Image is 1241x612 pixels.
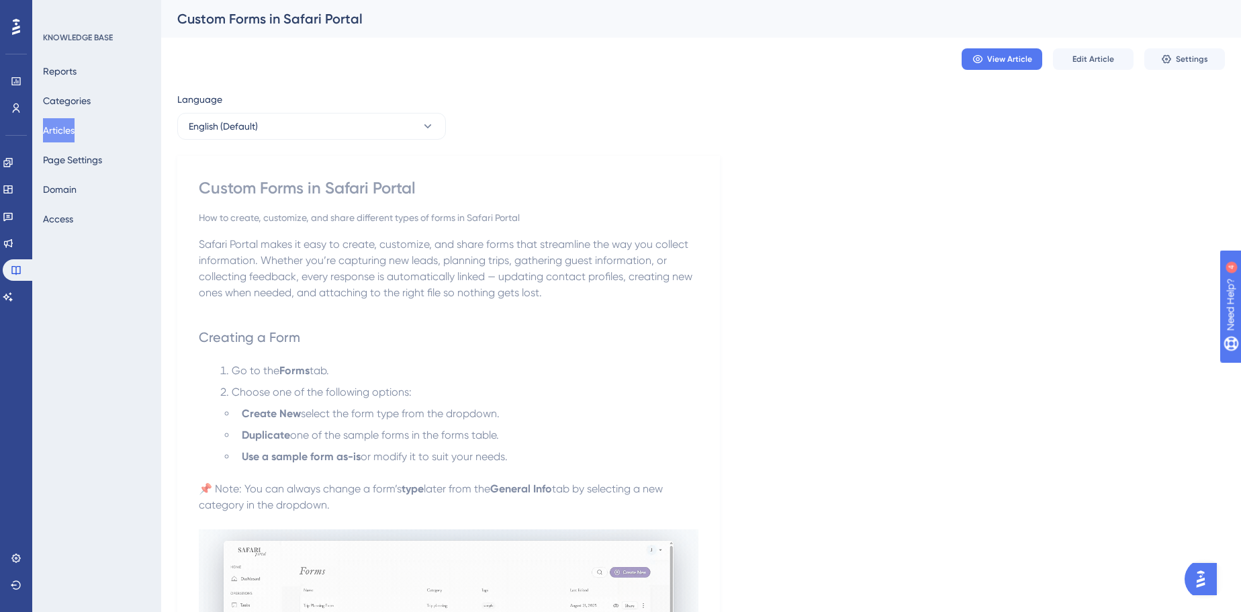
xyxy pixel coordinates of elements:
span: Settings [1176,54,1208,64]
iframe: UserGuiding AI Assistant Launcher [1185,559,1225,599]
span: Go to the [232,364,279,377]
strong: type [402,482,424,495]
button: Reports [43,59,77,83]
span: or modify it to suit your needs. [361,450,508,463]
span: Choose one of the following options: [232,386,412,398]
button: Page Settings [43,148,102,172]
div: Custom Forms in Safari Portal [199,177,698,199]
span: Edit Article [1072,54,1114,64]
div: Custom Forms in Safari Portal [177,9,1191,28]
strong: Forms [279,364,310,377]
button: Categories [43,89,91,113]
span: tab. [310,364,329,377]
strong: General Info [490,482,552,495]
span: English (Default) [189,118,258,134]
button: Access [43,207,73,231]
span: 📌 Note: You can always change a form’s [199,482,402,495]
button: View Article [962,48,1042,70]
div: How to create, customize, and share different types of forms in Safari Portal [199,210,698,226]
button: Edit Article [1053,48,1134,70]
strong: Duplicate [242,429,290,441]
strong: Create New [242,407,301,420]
button: Settings [1144,48,1225,70]
span: Need Help? [32,3,84,19]
button: English (Default) [177,113,446,140]
button: Articles [43,118,75,142]
span: select the form type from the dropdown. [301,407,500,420]
span: one of the sample forms in the forms table. [290,429,499,441]
button: Domain [43,177,77,202]
div: KNOWLEDGE BASE [43,32,113,43]
span: Creating a Form [199,329,300,345]
span: View Article [987,54,1032,64]
span: Language [177,91,222,107]
span: later from the [424,482,490,495]
span: Safari Portal makes it easy to create, customize, and share forms that streamline the way you col... [199,238,695,299]
strong: Use a sample form as-is [242,450,361,463]
div: 4 [93,7,97,17]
